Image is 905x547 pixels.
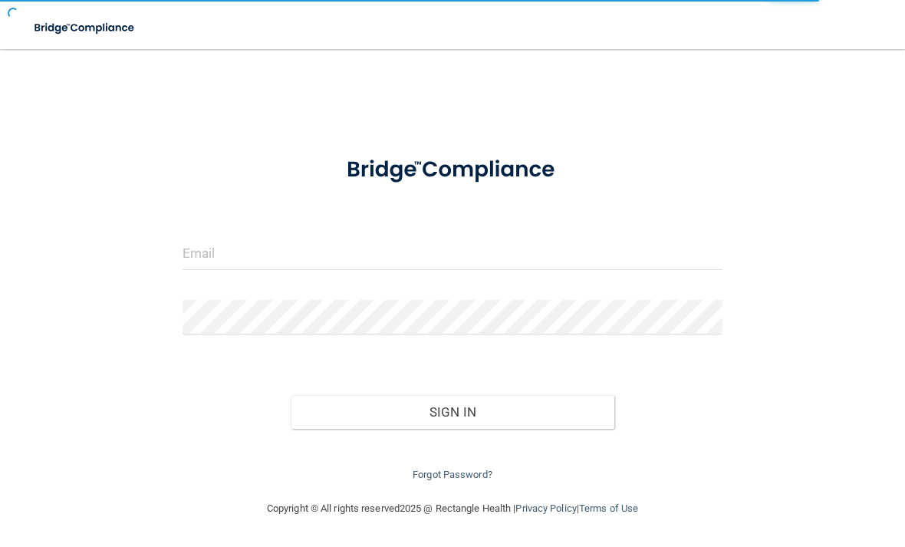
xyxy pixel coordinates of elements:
a: Forgot Password? [413,469,492,480]
img: bridge_compliance_login_screen.278c3ca4.svg [23,12,147,44]
div: Copyright © All rights reserved 2025 @ Rectangle Health | | [173,484,732,533]
img: bridge_compliance_login_screen.278c3ca4.svg [324,141,582,199]
a: Privacy Policy [515,503,576,514]
input: Email [183,236,722,270]
a: Terms of Use [579,503,638,514]
button: Sign In [291,395,614,429]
